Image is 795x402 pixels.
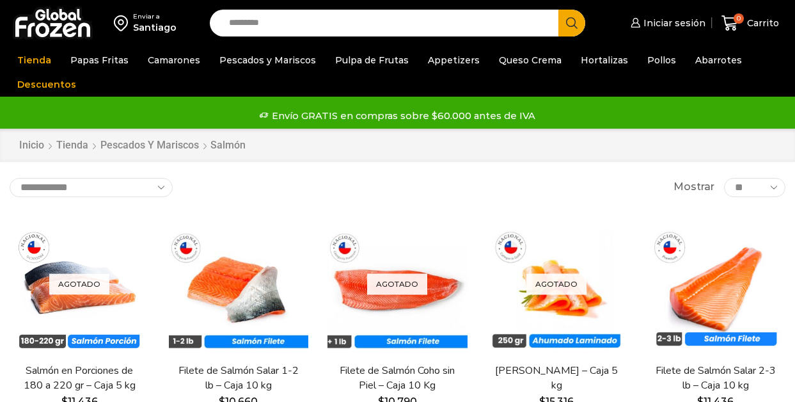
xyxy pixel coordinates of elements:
a: Appetizers [421,48,486,72]
a: Tienda [11,48,58,72]
img: address-field-icon.svg [114,12,133,34]
select: Pedido de la tienda [10,178,173,197]
button: Search button [558,10,585,36]
a: Descuentos [11,72,83,97]
a: Salmón en Porciones de 180 a 220 gr – Caja 5 kg [17,364,143,393]
p: Agotado [367,273,427,294]
a: Inicio [19,138,45,153]
nav: Breadcrumb [19,138,246,153]
p: Agotado [526,273,586,294]
a: Hortalizas [574,48,634,72]
a: Papas Fritas [64,48,135,72]
a: [PERSON_NAME] – Caja 5 kg [494,364,620,393]
h1: Salmón [210,139,246,151]
div: Santiago [133,21,177,34]
p: Agotado [49,273,109,294]
a: Filete de Salmón Salar 2-3 lb – Caja 10 kg [652,364,778,393]
a: Filete de Salmón Coho sin Piel – Caja 10 Kg [335,364,460,393]
a: Abarrotes [689,48,748,72]
a: Pollos [641,48,682,72]
a: Filete de Salmón Salar 1-2 lb – Caja 10 kg [176,364,302,393]
span: Mostrar [673,180,714,195]
a: Queso Crema [492,48,568,72]
span: 0 [734,13,744,24]
a: Tienda [56,138,89,153]
a: 0 Carrito [718,8,782,38]
a: Camarones [141,48,207,72]
span: Carrito [744,17,779,29]
a: Iniciar sesión [627,10,705,36]
span: Iniciar sesión [640,17,705,29]
div: Enviar a [133,12,177,21]
a: Pulpa de Frutas [329,48,415,72]
a: Pescados y Mariscos [100,138,200,153]
a: Pescados y Mariscos [213,48,322,72]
